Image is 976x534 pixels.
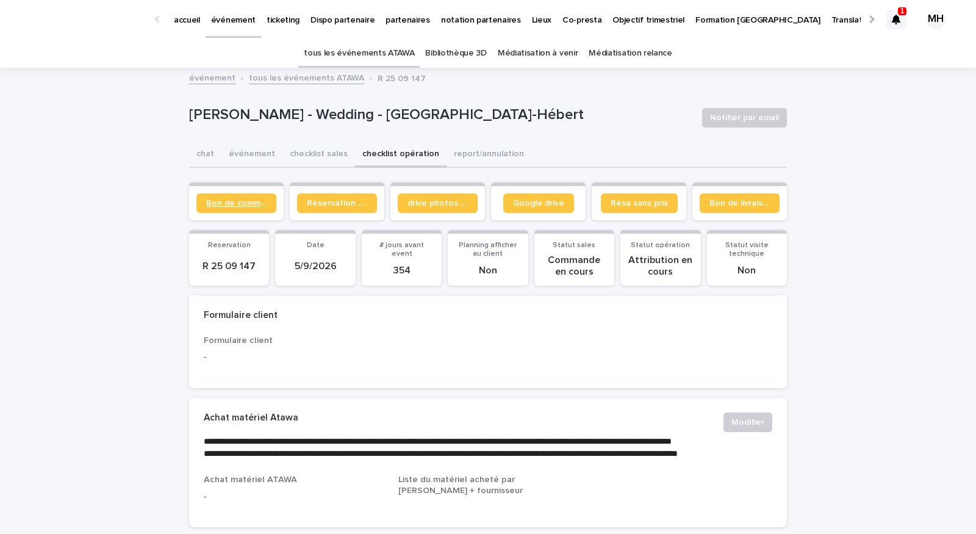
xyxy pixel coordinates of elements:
a: événement [189,70,235,84]
span: Bon de commande [206,199,267,207]
a: drive photos coordinateur [398,193,478,213]
p: Non [714,265,780,276]
a: Médiatisation à venir [498,39,578,68]
div: MH [926,10,945,29]
button: chat [189,142,221,168]
a: tous les événements ATAWA [249,70,364,84]
span: Résa sans prix [611,199,668,207]
span: Statut visite technique [725,242,769,258]
a: Google drive [503,193,574,213]
button: Notifier par email [702,108,787,128]
span: Bon de livraison [709,199,770,207]
a: Bon de livraison [700,193,780,213]
span: Reservation [208,242,251,249]
p: R 25 09 147 [378,71,426,84]
p: Non [455,265,520,276]
p: - [204,351,384,364]
span: Liste du matériel acheté par [PERSON_NAME] + fournisseur [398,475,523,494]
h2: Achat matériel Atawa [204,413,298,424]
a: tous les événements ATAWA [304,39,414,68]
button: événement [221,142,282,168]
p: 5/9/2026 [282,261,348,272]
span: Statut opération [631,242,690,249]
button: checklist opération [355,142,447,168]
a: Médiatisation relance [589,39,672,68]
h2: Formulaire client [204,310,278,321]
span: Notifier par email [710,112,779,124]
a: Bibliothèque 3D [425,39,486,68]
span: Réservation client [307,199,367,207]
span: Formulaire client [204,336,273,345]
span: Google drive [513,199,564,207]
span: Modifier [731,416,764,428]
p: - [204,491,384,503]
button: report/annulation [447,142,531,168]
span: Date [307,242,325,249]
button: checklist sales [282,142,355,168]
p: R 25 09 147 [196,261,262,272]
a: Bon de commande [196,193,276,213]
span: # jours avant event [379,242,424,258]
a: Réservation client [297,193,377,213]
span: drive photos coordinateur [407,199,468,207]
button: Modifier [723,413,772,432]
span: Achat matériel ATAWA [204,475,297,484]
p: 1 [900,7,905,15]
img: Ls34BcGeRexTGTNfXpUC [24,7,143,32]
p: 354 [369,265,434,276]
span: Statut sales [553,242,595,249]
p: [PERSON_NAME] - Wedding - [GEOGRAPHIC_DATA]-Hébert [189,106,692,124]
div: 1 [886,10,906,29]
p: Attribution en cours [628,254,693,278]
a: Résa sans prix [601,193,678,213]
p: Commande en cours [542,254,607,278]
span: Planning afficher au client [459,242,517,258]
